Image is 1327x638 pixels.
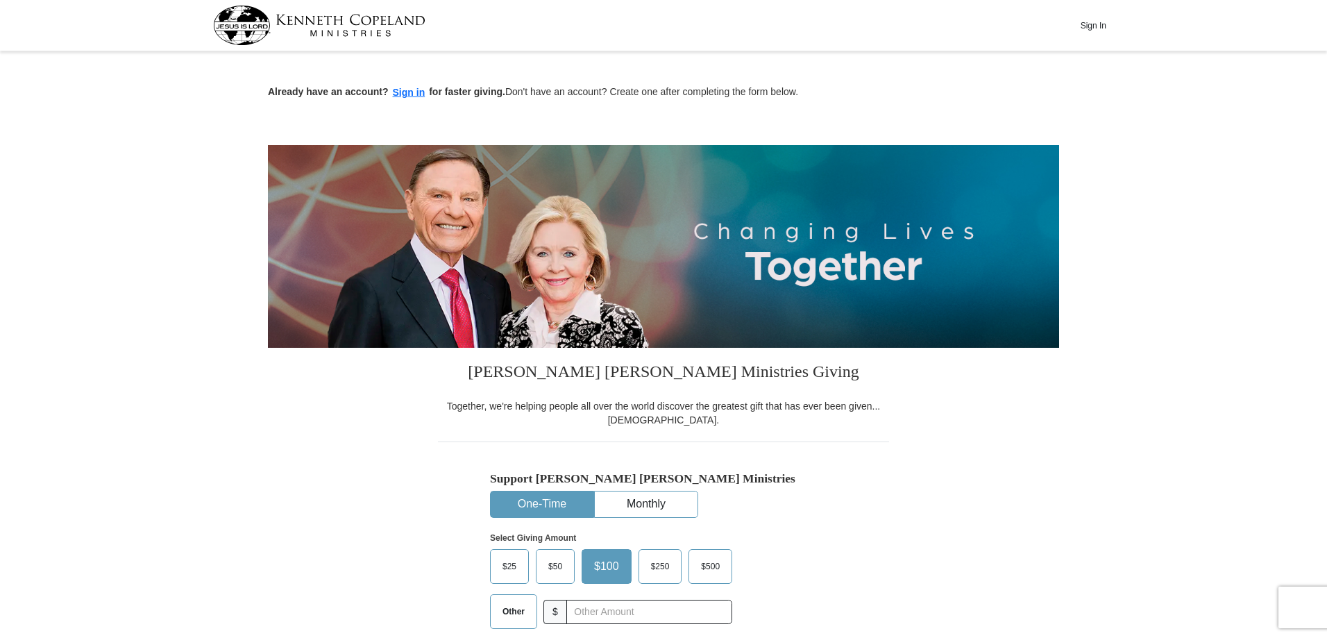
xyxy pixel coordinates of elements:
img: kcm-header-logo.svg [213,6,425,45]
span: Other [496,601,532,622]
span: $ [543,600,567,624]
strong: Select Giving Amount [490,533,576,543]
p: Don't have an account? Create one after completing the form below. [268,85,1059,101]
button: Monthly [595,492,698,517]
input: Other Amount [566,600,732,624]
button: Sign In [1072,15,1114,36]
h5: Support [PERSON_NAME] [PERSON_NAME] Ministries [490,471,837,486]
div: Together, we're helping people all over the world discover the greatest gift that has ever been g... [438,399,889,427]
span: $25 [496,556,523,577]
span: $500 [694,556,727,577]
button: One-Time [491,492,593,517]
h3: [PERSON_NAME] [PERSON_NAME] Ministries Giving [438,348,889,399]
button: Sign in [389,85,430,101]
span: $100 [587,556,626,577]
span: $50 [541,556,569,577]
strong: Already have an account? for faster giving. [268,86,505,97]
span: $250 [644,556,677,577]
